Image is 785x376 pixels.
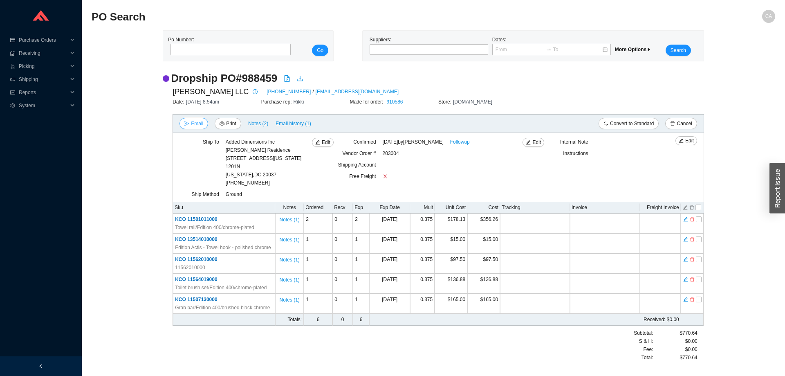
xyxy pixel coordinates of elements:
[175,257,217,262] span: KCO 11562010000
[685,137,694,145] span: Edit
[689,256,695,261] button: delete
[450,138,470,146] a: Followup
[279,215,300,221] button: Notes (1)
[191,119,203,128] span: Email
[679,138,684,144] span: edit
[353,254,369,274] td: 1
[435,254,467,274] td: $97.50
[275,202,304,214] th: Notes
[675,136,697,145] button: editEdit
[279,256,299,264] span: Notes ( 1 )
[383,138,444,146] span: [DATE] by [PERSON_NAME]
[553,45,602,54] input: To
[410,214,435,234] td: 0.375
[603,121,608,127] span: swap
[610,119,654,128] span: Convert to Standard
[666,45,691,56] button: Search
[353,139,376,145] span: Confirmed
[410,202,435,214] th: Mult
[332,202,353,214] th: Recv
[332,234,353,254] td: 0
[523,138,544,147] button: editEdit
[304,294,332,314] td: 1
[304,254,332,274] td: 1
[175,216,217,222] span: KCO 11501011000
[683,216,689,221] button: edit
[500,202,570,214] th: Tracking
[683,236,689,241] button: edit
[184,121,189,127] span: send
[312,88,314,96] span: /
[226,191,242,197] span: Ground
[369,294,410,314] td: [DATE]
[369,274,410,294] td: [DATE]
[683,297,688,302] span: edit
[19,99,68,112] span: System
[467,294,500,314] td: $165.00
[312,45,328,56] button: Go
[682,204,688,209] button: edit
[369,234,410,254] td: [DATE]
[226,138,302,187] div: [PHONE_NUMBER]
[410,234,435,254] td: 0.375
[643,345,653,353] span: Fee :
[383,149,529,161] div: 203004
[353,314,369,326] td: 6
[496,45,544,54] input: From
[92,10,604,24] h2: PO Search
[435,274,467,294] td: $136.88
[634,329,653,337] span: Subtotal:
[349,173,376,179] span: Free Freight
[467,202,500,214] th: Cost
[175,277,217,282] span: KCO 11564019000
[215,118,241,129] button: printerPrint
[275,118,312,129] button: Email history (1)
[186,99,219,105] span: [DATE] 8:54am
[322,138,330,146] span: Edit
[343,151,376,156] span: Vendor Order #
[386,99,403,105] a: 910586
[317,46,323,54] span: Go
[304,202,332,214] th: Ordered
[546,47,552,52] span: to
[276,119,311,128] span: Email history (1)
[248,119,269,125] button: Notes (2)
[353,234,369,254] td: 1
[410,314,681,326] td: $0.00
[646,47,651,52] span: caret-right
[251,89,260,94] span: info-circle
[284,75,290,83] a: file-pdf
[304,314,332,326] td: 6
[353,202,369,214] th: Exp
[368,36,490,56] div: Suppliers:
[191,191,219,197] span: Ship Method
[644,317,665,322] span: Received:
[369,254,410,274] td: [DATE]
[683,257,688,262] span: edit
[467,254,500,274] td: $97.50
[353,274,369,294] td: 1
[689,296,695,302] button: delete
[175,223,254,232] span: Towel rail/Edition 400/chrome-plated
[765,10,772,23] span: CA
[353,294,369,314] td: 1
[683,296,689,302] button: edit
[175,203,274,212] div: Sku
[677,119,692,128] span: Cancel
[175,263,205,272] span: 11562010000
[279,276,299,284] span: Notes ( 1 )
[332,294,353,314] td: 0
[175,304,270,312] span: Grab bar/Edition 400/brushed black chrome
[38,364,43,369] span: left
[467,274,500,294] td: $136.88
[435,202,467,214] th: Unit Cost
[410,294,435,314] td: 0.375
[173,86,249,98] span: [PERSON_NAME] LLC
[332,214,353,234] td: 0
[653,353,698,362] div: $770.64
[690,257,695,262] span: delete
[226,119,236,128] span: Print
[179,118,208,129] button: sendEmail
[410,254,435,274] td: 0.375
[297,75,303,82] span: download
